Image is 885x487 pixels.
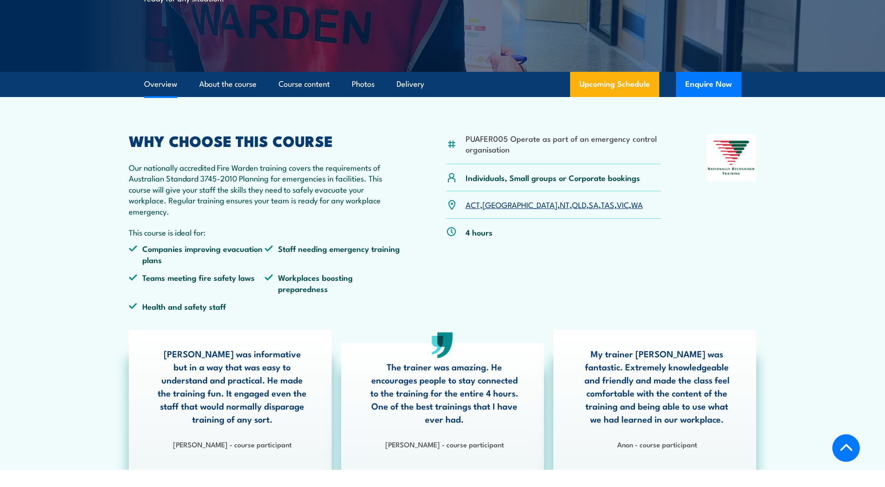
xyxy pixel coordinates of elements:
p: My trainer [PERSON_NAME] was fantastic. Extremely knowledgeable and friendly and made the class f... [581,347,733,425]
img: Nationally Recognised Training logo. [706,134,757,181]
a: TAS [601,199,614,210]
p: 4 hours [466,227,493,237]
li: Staff needing emergency training [265,243,401,265]
h2: WHY CHOOSE THIS COURSE [129,134,401,147]
li: Teams meeting fire safety laws [129,272,265,294]
li: Companies improving evacuation plans [129,243,265,265]
li: PUAFER005 Operate as part of an emergency control organisation [466,133,661,155]
a: Overview [144,72,177,97]
p: Our nationally accredited Fire Warden training covers the requirements of Australian Standard 374... [129,162,401,216]
a: Photos [352,72,375,97]
strong: [PERSON_NAME] - course participant [173,439,292,449]
a: SA [589,199,599,210]
a: NT [560,199,570,210]
li: Workplaces boosting preparedness [265,272,401,294]
a: [GEOGRAPHIC_DATA] [482,199,557,210]
button: Enquire Now [676,72,741,97]
a: Delivery [397,72,424,97]
strong: Anon - course participant [617,439,697,449]
p: , , , , , , , [466,199,643,210]
a: VIC [617,199,629,210]
p: The trainer was amazing. He encourages people to stay connected to the training for the entire 4 ... [369,360,521,425]
p: Individuals, Small groups or Corporate bookings [466,172,640,183]
a: Course content [279,72,330,97]
a: Upcoming Schedule [570,72,659,97]
a: QLD [572,199,586,210]
strong: [PERSON_NAME] - course participant [385,439,504,449]
p: [PERSON_NAME] was informative but in a way that was easy to understand and practical. He made the... [156,347,308,425]
p: This course is ideal for: [129,227,401,237]
a: ACT [466,199,480,210]
li: Health and safety staff [129,301,265,312]
a: About the course [199,72,257,97]
a: WA [631,199,643,210]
